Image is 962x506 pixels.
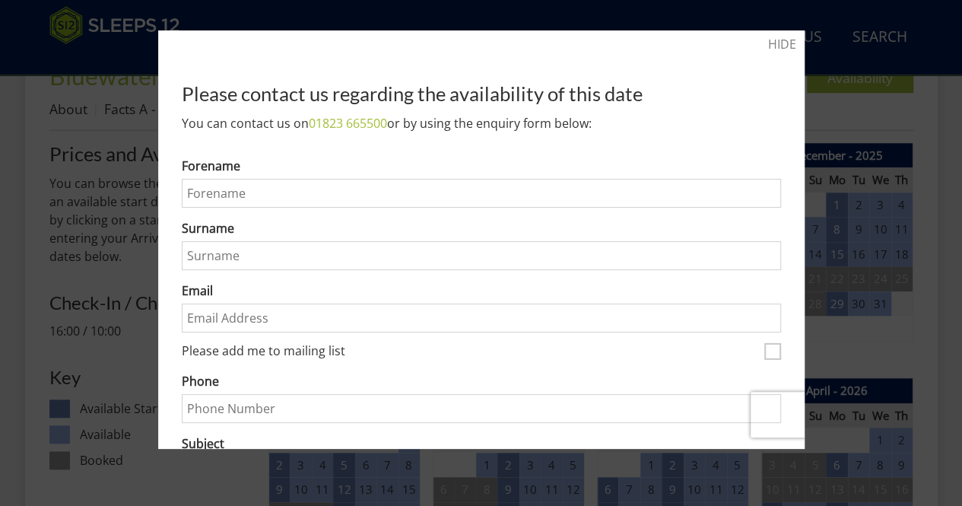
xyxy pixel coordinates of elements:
[751,392,945,438] iframe: reCAPTCHA
[309,115,387,132] a: 01823 665500
[768,35,796,53] a: HIDE
[182,282,781,300] label: Email
[182,372,781,390] label: Phone
[182,394,781,423] input: Phone Number
[182,304,781,333] input: Email Address
[182,219,781,237] label: Surname
[182,179,781,208] input: Forename
[182,157,781,175] label: Forename
[182,114,781,132] p: You can contact us on or by using the enquiry form below:
[182,241,781,270] input: Surname
[182,344,758,361] label: Please add me to mailing list
[182,434,781,453] label: Subject
[182,83,781,104] h2: Please contact us regarding the availability of this date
